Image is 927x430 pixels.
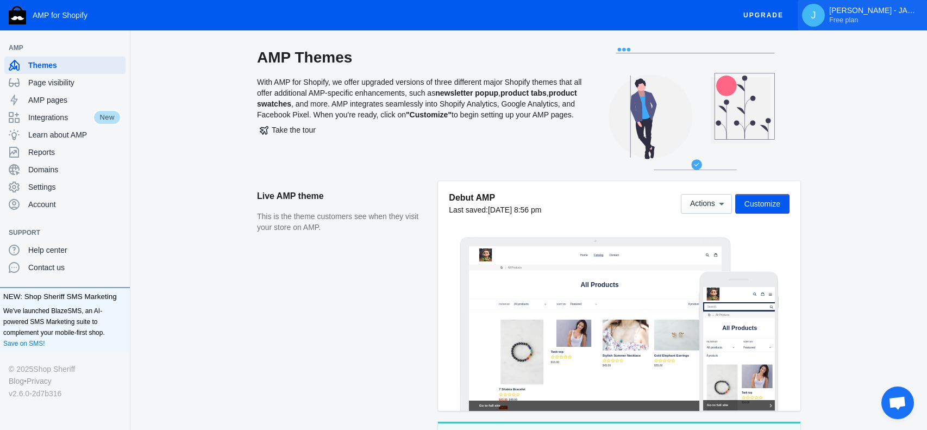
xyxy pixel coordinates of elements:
span: Support [9,227,110,238]
span: › [29,74,35,93]
a: Learn about AMP [4,126,126,144]
span: Help center [28,245,121,255]
span: Domains [28,164,121,175]
div: © 2025 [9,363,121,375]
a: Catalog [362,20,401,35]
span: [DATE] 8:56 pm [488,205,542,214]
label: Filter by [12,157,98,167]
label: Sort by [258,168,286,178]
a: Home [10,73,30,94]
p: [PERSON_NAME] - JAPAN ACTIVE SHOPIY PAYMENTS [829,6,916,24]
span: Go to full site [12,342,192,357]
span: › [105,55,111,74]
label: Sort by [120,157,206,167]
button: Actions [681,194,732,214]
div: Open chat [881,387,914,419]
h5: Debut AMP [449,192,541,203]
span: AMP pages [28,95,121,105]
span: Contact [413,22,441,32]
span: J [808,10,819,21]
span: Themes [28,60,121,71]
img: image [12,3,50,41]
a: Contact us [4,259,126,276]
span: Contact us [28,262,121,273]
a: AMP pages [4,91,126,109]
button: Add a sales channel [110,230,128,235]
a: Account [4,196,126,213]
b: product tabs [500,89,547,97]
span: Learn about AMP [28,129,121,140]
span: All Products [36,74,80,93]
span: All Products [328,104,440,126]
b: "Customize" [406,110,452,119]
button: Upgrade [735,5,792,26]
span: Catalog [367,22,396,32]
b: newsletter popup [435,89,498,97]
a: Blog [9,375,24,387]
p: This is the theme customers see when they visit your store on AMP. [257,211,427,233]
span: All Products [58,113,160,132]
div: • [9,375,121,387]
span: 8 products [12,200,45,208]
a: submit search [197,49,208,70]
span: Customize [744,200,780,208]
a: Contact [408,20,447,35]
a: Save on SMS! [3,338,45,349]
span: New [93,110,121,125]
button: Take the tour [257,120,318,140]
b: product swatches [257,89,577,108]
a: Home [322,20,355,35]
span: Settings [28,182,121,192]
span: Upgrade [743,5,784,25]
label: Filter by [89,168,121,178]
a: Themes [4,57,126,74]
a: Domains [4,161,126,178]
a: Reports [4,144,126,161]
span: All Products [113,55,157,74]
img: Mobile frame [699,271,779,411]
span: 8 products [645,167,680,176]
input: Search [4,49,214,70]
div: v2.6.0-2d7b316 [9,388,121,400]
span: Actions [690,200,715,208]
a: Page visibility [4,74,126,91]
span: Reports [28,147,121,158]
button: Menu [188,11,211,33]
a: Settings [4,178,126,196]
span: Account [28,199,121,210]
a: Shop Sheriff [33,363,75,375]
div: Last saved: [449,204,541,215]
span: AMP for Shopify [33,11,87,20]
div: With AMP for Shopify, we offer upgraded versions of three different major Shopify themes that all... [257,48,583,181]
span: Integrations [28,112,93,123]
img: image [30,8,68,46]
span: Take the tour [260,126,316,134]
a: IntegrationsNew [4,109,126,126]
span: Home [328,22,349,32]
button: Add a sales channel [110,46,128,50]
img: Shop Sheriff Logo [9,6,26,24]
img: Laptop frame [460,237,731,411]
a: Home [86,54,107,74]
a: Privacy [27,375,52,387]
h2: AMP Themes [257,48,583,67]
span: AMP [9,42,110,53]
span: Free plan [829,16,858,24]
button: Customize [735,194,790,214]
h2: Live AMP theme [257,181,427,211]
span: Page visibility [28,77,121,88]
